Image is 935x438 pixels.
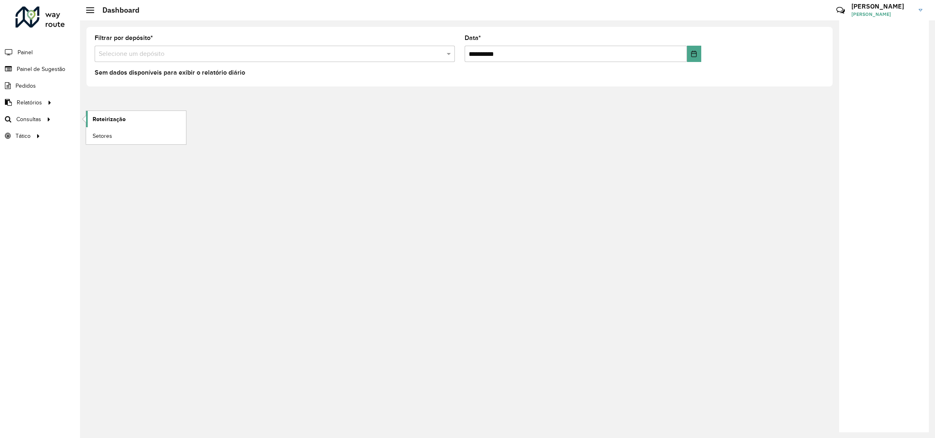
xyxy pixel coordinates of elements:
[93,115,126,124] span: Roteirização
[832,2,849,19] a: Contato Rápido
[17,98,42,107] span: Relatórios
[18,48,33,57] span: Painel
[93,132,112,140] span: Setores
[95,33,153,43] label: Filtrar por depósito
[86,111,186,127] a: Roteirização
[687,46,701,62] button: Choose Date
[95,68,245,77] label: Sem dados disponíveis para exibir o relatório diário
[16,115,41,124] span: Consultas
[17,65,65,73] span: Painel de Sugestão
[16,82,36,90] span: Pedidos
[16,132,31,140] span: Tático
[94,6,140,15] h2: Dashboard
[851,2,913,10] h3: [PERSON_NAME]
[851,11,913,18] span: [PERSON_NAME]
[465,33,481,43] label: Data
[86,128,186,144] a: Setores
